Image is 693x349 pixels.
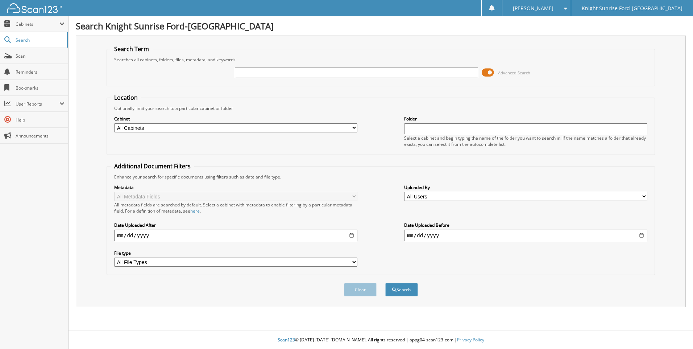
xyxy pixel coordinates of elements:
[385,283,418,296] button: Search
[404,116,647,122] label: Folder
[114,250,357,256] label: File type
[114,230,357,241] input: start
[404,184,647,190] label: Uploaded By
[111,94,141,102] legend: Location
[16,69,65,75] span: Reminders
[111,162,194,170] legend: Additional Document Filters
[404,135,647,147] div: Select a cabinet and begin typing the name of the folder you want to search in. If the name match...
[190,208,200,214] a: here
[278,337,295,343] span: Scan123
[16,101,59,107] span: User Reports
[404,222,647,228] label: Date Uploaded Before
[457,337,484,343] a: Privacy Policy
[16,85,65,91] span: Bookmarks
[111,174,651,180] div: Enhance your search for specific documents using filters such as date and file type.
[76,20,686,32] h1: Search Knight Sunrise Ford-[GEOGRAPHIC_DATA]
[69,331,693,349] div: © [DATE]-[DATE] [DOMAIN_NAME]. All rights reserved | appg04-scan123-com |
[111,57,651,63] div: Searches all cabinets, folders, files, metadata, and keywords
[582,6,682,11] span: Knight Sunrise Ford-[GEOGRAPHIC_DATA]
[16,133,65,139] span: Announcements
[404,230,647,241] input: end
[344,283,377,296] button: Clear
[513,6,553,11] span: [PERSON_NAME]
[7,3,62,13] img: scan123-logo-white.svg
[16,21,59,27] span: Cabinets
[498,70,530,75] span: Advanced Search
[114,222,357,228] label: Date Uploaded After
[16,37,63,43] span: Search
[16,53,65,59] span: Scan
[16,117,65,123] span: Help
[114,184,357,190] label: Metadata
[111,105,651,111] div: Optionally limit your search to a particular cabinet or folder
[111,45,153,53] legend: Search Term
[114,116,357,122] label: Cabinet
[114,202,357,214] div: All metadata fields are searched by default. Select a cabinet with metadata to enable filtering b...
